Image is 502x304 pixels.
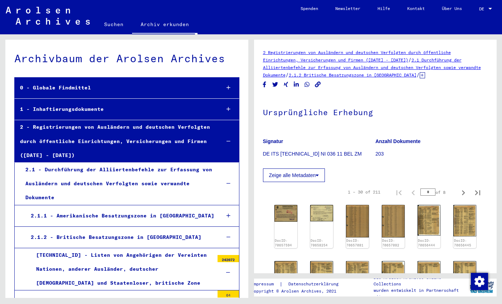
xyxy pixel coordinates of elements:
[454,239,471,247] a: DocID: 70656445
[453,205,476,236] img: 001.jpg
[263,138,283,144] b: Signatur
[14,50,239,67] div: Archivbaum der Arolsen Archives
[282,80,290,89] button: Share on Xing
[261,80,268,89] button: Share on Facebook
[275,239,292,247] a: DocID: 70657594
[263,150,375,158] p: DE ITS [TECHNICAL_ID] NI 036 11 BEL ZM
[15,81,215,95] div: 0 - Globale Findmittel
[471,185,485,199] button: Last page
[418,205,440,236] img: 001.jpg
[453,261,476,293] img: 001.jpg
[416,72,420,78] span: /
[406,185,420,199] button: Previous page
[132,16,198,34] a: Archiv erkunden
[382,205,405,237] img: 001.jpg
[311,239,328,247] a: DocID: 70658254
[274,205,297,221] img: 001.jpg
[346,239,364,247] a: DocID: 70657081
[479,6,487,11] span: DE
[15,120,215,162] div: 2 - Registrierungen von Ausländern und deutschen Verfolgten durch öffentliche Einrichtungen, Vers...
[392,185,406,199] button: First page
[293,80,300,89] button: Share on LinkedIn
[408,57,411,63] span: /
[456,185,471,199] button: Next page
[15,102,215,116] div: 1 - Inhaftierungsdokumente
[263,50,451,63] a: 2 Registrierungen von Ausländern und deutschen Verfolgten durch öffentliche Einrichtungen, Versic...
[263,57,481,78] a: 2.1 Durchführung der Alliiertenbefehle zur Erfassung von Ausländern und deutschen Verfolgten sowi...
[20,163,215,205] div: 2.1 - Durchführung der Alliiertenbefehle zur Erfassung von Ausländern und deutschen Verfolgten so...
[218,255,239,262] div: 242072
[6,7,90,25] img: Arolsen_neg.svg
[25,209,215,223] div: 2.1.1 - Amerikanische Besatzungszone in [GEOGRAPHIC_DATA]
[346,261,369,293] img: 001.jpg
[263,96,488,127] h1: Ursprüngliche Erhebung
[374,287,466,300] p: wurden entwickelt in Partnerschaft mit
[31,248,214,290] div: [TECHNICAL_ID] - Listen von Angehörigen der Vereinten Nationen, anderer Ausländer, deutscher [DEM...
[263,168,325,182] button: Zeige alle Metadaten
[272,80,279,89] button: Share on Twitter
[286,72,289,78] span: /
[418,261,440,293] img: 001.jpg
[471,273,488,290] img: Zustimmung ändern
[375,150,488,158] p: 203
[314,80,322,89] button: Copy link
[375,138,420,144] b: Anzahl Dokumente
[310,205,333,221] img: 001.jpg
[382,239,399,247] a: DocID: 70657082
[218,290,239,298] div: 64
[289,72,416,78] a: 2.1.2 Britische Besatzungszone in [GEOGRAPHIC_DATA]
[420,189,456,196] div: of 8
[274,261,297,293] img: 001.jpg
[382,261,405,293] img: 001.jpg
[418,239,435,247] a: DocID: 70656444
[283,280,347,288] a: Datenschutzerklärung
[374,274,466,287] p: Die Arolsen Archives Online-Collections
[303,80,311,89] button: Share on WhatsApp
[468,278,495,296] img: yv_logo.png
[251,280,279,288] a: Impressum
[96,16,132,33] a: Suchen
[251,280,347,288] div: |
[25,230,215,244] div: 2.1.2 - Britische Besatzungszone in [GEOGRAPHIC_DATA]
[348,189,380,195] div: 1 – 30 of 211
[346,205,369,237] img: 001.jpg
[251,288,347,294] p: Copyright © Arolsen Archives, 2021
[310,261,333,293] img: 001.jpg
